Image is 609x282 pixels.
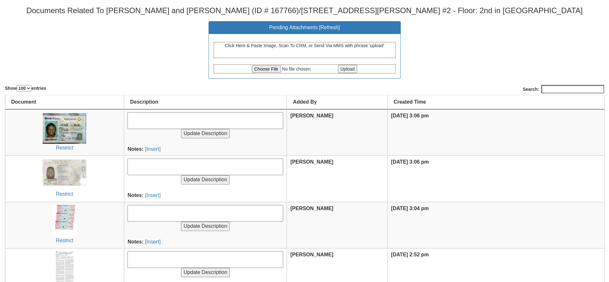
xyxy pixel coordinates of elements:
[56,238,73,243] a: Restrict
[124,95,287,109] th: Description
[181,222,230,231] input: Update Description
[5,95,124,109] th: Document
[541,85,604,93] input: Search:
[391,113,429,118] b: [DATE] 3:06 pm
[391,206,429,211] b: [DATE] 3:04 pm
[128,192,144,198] b: Notes:
[5,6,604,15] h3: Documents Related To [PERSON_NAME] and [PERSON_NAME] (ID # 167766)/[STREET_ADDRESS][PERSON_NAME] ...
[145,192,160,198] a: [Insert]
[214,25,396,30] h3: Pending Attachments [ ]
[56,191,73,197] a: Restrict
[145,239,160,244] a: [Insert]
[5,85,46,91] label: Show entries
[128,239,144,244] b: Notes:
[181,175,230,184] input: Update Description
[145,146,160,152] a: [Insert]
[287,202,387,249] th: [PERSON_NAME]
[287,95,387,109] th: Added By
[52,205,77,237] img: uid(148)-ad06fed3-3125-bedd-6485-2d7d46b2164d.jpg
[42,112,87,144] img: uid(148)-64ccb63c-c344-feda-8929-20114671861b.jpg
[391,252,429,257] b: [DATE] 2:52 pm
[56,145,73,150] a: Restrict
[181,268,230,277] input: Update Description
[17,85,31,91] select: Showentries
[523,85,604,93] label: Search:
[320,25,338,30] a: Refresh
[181,129,230,138] input: Update Description
[214,42,396,58] div: Click Here & Paste Image, Scan To CRM, or Send Via MMS with phrase 'upload'
[287,156,387,202] th: [PERSON_NAME]
[128,146,144,152] b: Notes:
[338,65,357,73] input: Upload
[388,95,605,109] th: Created Time
[287,109,387,156] th: [PERSON_NAME]
[391,159,429,165] b: [DATE] 3:06 pm
[42,158,87,191] img: uid(148)-11671b13-3bff-c0fc-c346-674123ce03bc.jpg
